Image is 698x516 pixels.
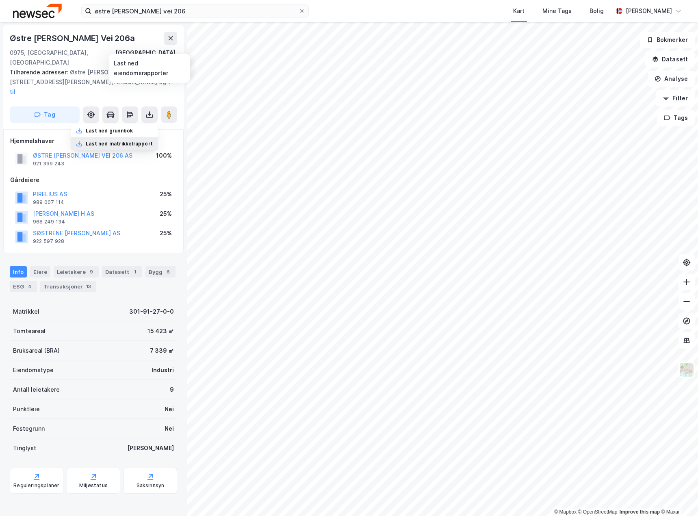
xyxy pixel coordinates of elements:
[13,365,54,375] div: Eiendomstype
[645,51,695,67] button: Datasett
[10,266,27,278] div: Info
[156,151,172,160] div: 100%
[33,219,65,225] div: 968 249 134
[170,385,174,395] div: 9
[10,136,177,146] div: Hjemmelshaver
[33,238,64,245] div: 922 597 928
[590,6,604,16] div: Bolig
[26,282,34,291] div: 4
[33,160,64,167] div: 921 399 243
[164,268,172,276] div: 6
[513,6,525,16] div: Kart
[152,365,174,375] div: Industri
[10,106,80,123] button: Tag
[115,48,177,67] div: [GEOGRAPHIC_DATA], 91/27
[554,509,577,515] a: Mapbox
[131,268,139,276] div: 1
[13,424,45,434] div: Festegrunn
[13,307,39,317] div: Matrikkel
[129,307,174,317] div: 301-91-27-0-0
[86,141,153,147] div: Last ned matrikkelrapport
[657,477,698,516] div: Kontrollprogram for chat
[137,482,165,489] div: Saksinnsyn
[160,209,172,219] div: 25%
[10,48,115,67] div: 0975, [GEOGRAPHIC_DATA], [GEOGRAPHIC_DATA]
[542,6,572,16] div: Mine Tags
[85,282,93,291] div: 13
[86,128,133,134] div: Last ned grunnbok
[54,266,99,278] div: Leietakere
[13,346,60,356] div: Bruksareal (BRA)
[10,32,136,45] div: Østre [PERSON_NAME] Vei 206a
[102,266,142,278] div: Datasett
[91,5,299,17] input: Søk på adresse, matrikkel, gårdeiere, leietakere eller personer
[657,477,698,516] iframe: Chat Widget
[648,71,695,87] button: Analyse
[679,362,694,377] img: Z
[147,326,174,336] div: 15 423 ㎡
[160,189,172,199] div: 25%
[13,443,36,453] div: Tinglyst
[640,32,695,48] button: Bokmerker
[10,67,171,97] div: Østre [PERSON_NAME][STREET_ADDRESS][PERSON_NAME][PERSON_NAME]
[657,110,695,126] button: Tags
[578,509,618,515] a: OpenStreetMap
[40,281,96,292] div: Transaksjoner
[626,6,672,16] div: [PERSON_NAME]
[165,424,174,434] div: Nei
[620,509,660,515] a: Improve this map
[33,199,64,206] div: 989 007 114
[79,482,108,489] div: Miljøstatus
[127,443,174,453] div: [PERSON_NAME]
[10,281,37,292] div: ESG
[10,175,177,185] div: Gårdeiere
[30,266,50,278] div: Eiere
[165,404,174,414] div: Nei
[13,385,60,395] div: Antall leietakere
[150,346,174,356] div: 7 339 ㎡
[87,268,95,276] div: 9
[656,90,695,106] button: Filter
[13,404,40,414] div: Punktleie
[13,326,46,336] div: Tomteareal
[145,266,176,278] div: Bygg
[160,228,172,238] div: 25%
[13,4,62,18] img: newsec-logo.f6e21ccffca1b3a03d2d.png
[13,482,59,489] div: Reguleringsplaner
[10,69,70,76] span: Tilhørende adresser:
